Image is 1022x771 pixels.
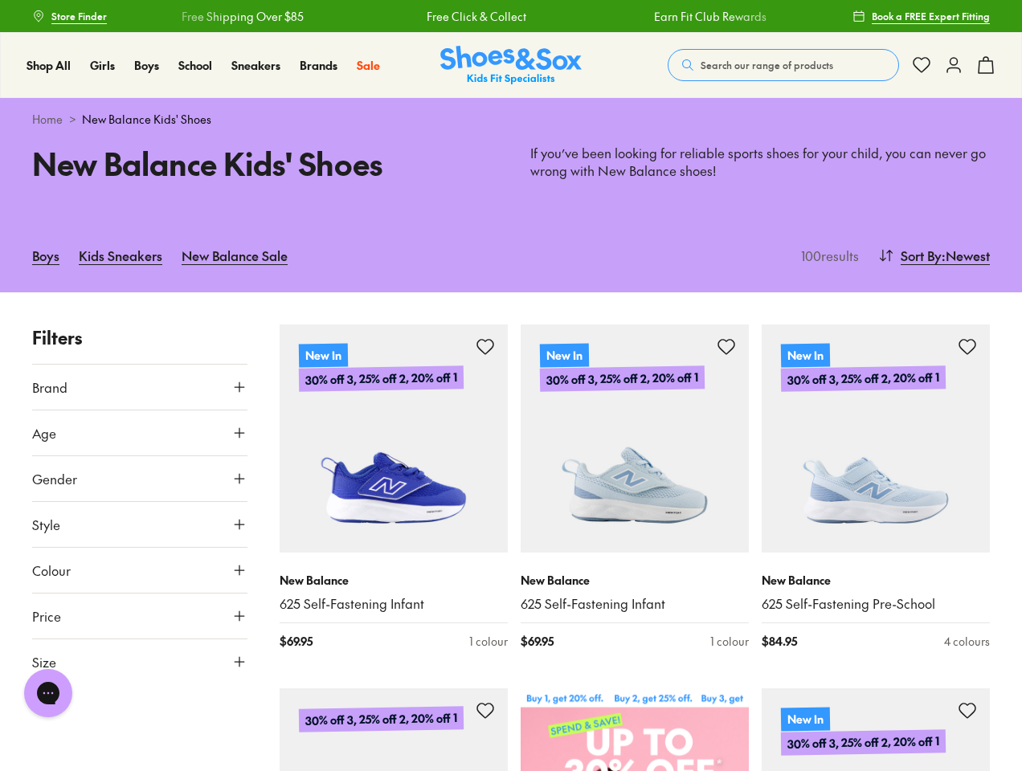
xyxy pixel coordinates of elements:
[27,57,71,74] a: Shop All
[90,57,115,74] a: Girls
[280,324,508,553] a: New In30% off 3, 25% off 2, 20% off 1
[521,324,749,553] a: New In30% off 3, 25% off 2, 20% off 1
[79,238,162,273] a: Kids Sneakers
[942,246,990,265] span: : Newest
[762,595,990,613] a: 625 Self-Fastening Pre-School
[357,57,380,74] a: Sale
[32,2,107,31] a: Store Finder
[32,111,990,128] div: >
[280,572,508,589] p: New Balance
[653,8,766,25] a: Earn Fit Club Rewards
[134,57,159,74] a: Boys
[280,633,313,650] span: $ 69.95
[32,141,492,186] h1: New Balance Kids' Shoes
[852,2,990,31] a: Book a FREE Expert Fitting
[32,410,247,455] button: Age
[51,9,107,23] span: Store Finder
[469,633,508,650] div: 1 colour
[300,57,337,74] a: Brands
[82,111,211,128] span: New Balance Kids' Shoes
[134,57,159,73] span: Boys
[530,145,990,180] p: If you’ve been looking for reliable sports shoes for your child, you can never go wrong with New ...
[781,707,830,731] p: New In
[540,343,589,367] p: New In
[521,572,749,589] p: New Balance
[27,57,71,73] span: Shop All
[426,8,525,25] a: Free Click & Collect
[280,595,508,613] a: 625 Self-Fastening Infant
[944,633,990,650] div: 4 colours
[872,9,990,23] span: Book a FREE Expert Fitting
[781,729,946,756] p: 30% off 3, 25% off 2, 20% off 1
[521,595,749,613] a: 625 Self-Fastening Infant
[32,377,67,397] span: Brand
[781,365,946,392] p: 30% off 3, 25% off 2, 20% off 1
[901,246,942,265] span: Sort By
[762,633,797,650] span: $ 84.95
[32,652,56,671] span: Size
[32,561,71,580] span: Colour
[762,324,990,553] a: New In30% off 3, 25% off 2, 20% off 1
[182,238,288,273] a: New Balance Sale
[231,57,280,74] a: Sneakers
[178,57,212,73] span: School
[440,46,582,85] img: SNS_Logo_Responsive.svg
[762,572,990,589] p: New Balance
[440,46,582,85] a: Shoes & Sox
[32,365,247,410] button: Brand
[32,639,247,684] button: Size
[795,246,859,265] p: 100 results
[299,706,464,732] p: 30% off 3, 25% off 2, 20% off 1
[32,324,247,351] p: Filters
[178,57,212,74] a: School
[32,423,56,443] span: Age
[521,633,554,650] span: $ 69.95
[781,343,830,367] p: New In
[32,111,63,128] a: Home
[32,515,60,534] span: Style
[668,49,899,81] button: Search our range of products
[540,365,705,392] p: 30% off 3, 25% off 2, 20% off 1
[32,238,59,273] a: Boys
[357,57,380,73] span: Sale
[32,594,247,638] button: Price
[32,469,77,488] span: Gender
[16,663,80,723] iframe: Gorgias live chat messenger
[32,606,61,626] span: Price
[710,633,749,650] div: 1 colour
[32,502,247,547] button: Style
[300,57,337,73] span: Brands
[90,57,115,73] span: Girls
[32,548,247,593] button: Colour
[878,238,990,273] button: Sort By:Newest
[299,343,348,367] p: New In
[701,58,833,72] span: Search our range of products
[32,456,247,501] button: Gender
[182,8,304,25] a: Free Shipping Over $85
[231,57,280,73] span: Sneakers
[299,365,464,392] p: 30% off 3, 25% off 2, 20% off 1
